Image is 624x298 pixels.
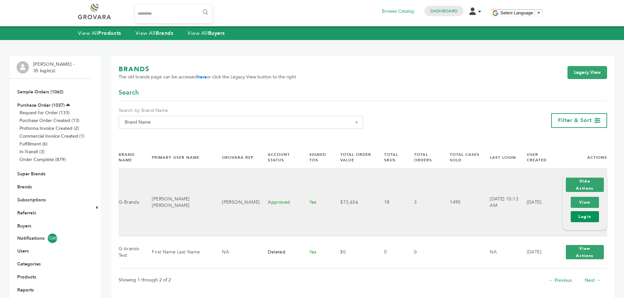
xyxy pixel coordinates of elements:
[406,146,442,169] th: Total Orders
[19,156,66,163] a: Order Complete (879)
[332,169,376,236] td: $73,656
[119,107,363,114] label: Search by Brand Name
[122,118,359,127] span: Brand Name
[17,210,36,216] a: Referrals
[19,141,47,147] a: Fulfillment (6)
[144,236,214,268] td: First Name Last Name
[406,169,442,236] td: 3
[301,236,332,268] td: Yes
[566,178,604,192] button: Hide Actions
[17,61,29,74] img: profile.png
[430,8,458,14] a: Dashboard
[119,65,296,74] h1: BRANDS
[260,236,301,268] td: Deleted
[19,117,79,124] a: Purchase Order Created (13)
[554,146,607,169] th: Actions
[332,146,376,169] th: Total Order Value
[197,74,207,80] a: here
[188,30,225,37] a: View AllBuyers
[482,169,518,236] td: [DATE] 10:13 AM
[301,146,332,169] th: Signed TOS
[519,146,555,169] th: User Created
[119,276,171,284] p: Showing 1 through 2 of 2
[208,30,225,37] strong: Buyers
[442,146,482,169] th: Total Cases Sold
[17,184,32,190] a: Brands
[376,236,406,268] td: 0
[119,88,139,97] span: Search
[119,169,144,236] td: G-Brands
[571,211,599,222] a: Login
[119,236,144,268] td: G-brands Test
[567,66,607,79] a: Legacy View
[17,197,46,203] a: Subscriptions
[519,169,555,236] td: [DATE]
[500,10,541,15] a: Select Language​
[260,169,301,236] td: Approved
[585,277,601,283] a: Next →
[17,261,41,267] a: Categories
[19,133,84,139] a: Commercial Invoice Created (1)
[558,117,592,124] span: Filter & Sort
[119,116,363,129] span: Brand Name
[442,169,482,236] td: 1495
[17,171,45,177] a: Super Brands
[566,245,604,259] button: View Actions
[156,30,173,37] strong: Brands
[537,10,541,15] span: ▼
[17,287,34,293] a: Reports
[214,169,260,236] td: [PERSON_NAME]
[19,149,45,155] a: In-Transit (3)
[332,236,376,268] td: $0
[33,61,76,74] li: [PERSON_NAME] - 35 login(s)
[144,146,214,169] th: Primary User Name
[482,146,518,169] th: Last Login
[549,277,572,283] a: ← Previous
[119,146,144,169] th: Brand Name
[144,169,214,236] td: [PERSON_NAME] [PERSON_NAME]
[214,146,260,169] th: Grovara Rep
[500,10,533,15] span: Select Language
[482,236,518,268] td: NA
[17,223,31,229] a: Buyers
[19,110,70,116] a: Request for Order (133)
[519,236,555,268] td: [DATE]
[17,248,29,254] a: Users
[382,8,414,15] a: Browse Catalog
[48,234,57,243] span: 1049
[376,169,406,236] td: 18
[119,74,296,80] span: The old brands page can be accessed or click the Legacy View button to the right
[214,236,260,268] td: NA
[17,274,36,280] a: Products
[98,30,121,37] strong: Products
[17,234,84,243] a: Notifications1049
[78,30,121,37] a: View AllProducts
[376,146,406,169] th: Total SKUs
[136,30,174,37] a: View AllBrands
[260,146,301,169] th: Account Status
[571,197,599,208] a: View
[135,5,212,23] input: Search...
[406,236,442,268] td: 0
[17,89,63,95] a: Sample Orders (1062)
[301,169,332,236] td: Yes
[17,102,65,108] a: Purchase Order (1037)
[19,125,79,131] a: Proforma Invoice Created (2)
